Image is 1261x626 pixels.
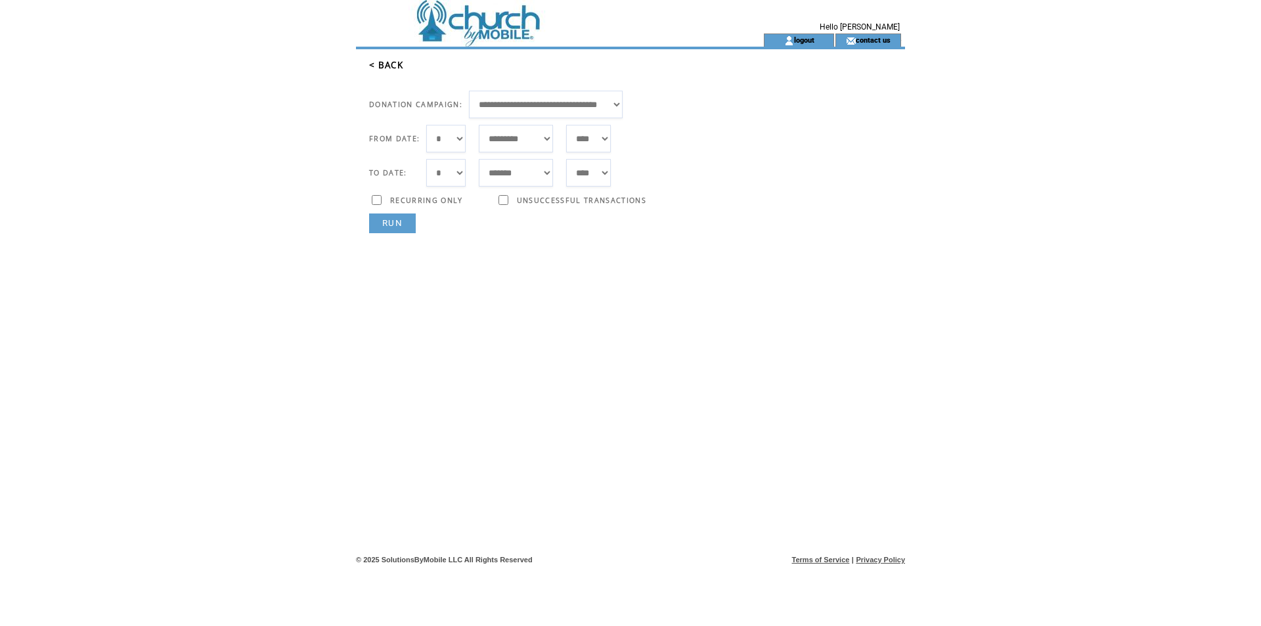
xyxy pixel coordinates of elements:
[792,556,850,564] a: Terms of Service
[356,556,533,564] span: © 2025 SolutionsByMobile LLC All Rights Reserved
[369,168,407,177] span: TO DATE:
[390,196,463,205] span: RECURRING ONLY
[794,35,814,44] a: logout
[820,22,900,32] span: Hello [PERSON_NAME]
[856,35,891,44] a: contact us
[846,35,856,46] img: contact_us_icon.gif
[369,213,416,233] a: RUN
[517,196,646,205] span: UNSUCCESSFUL TRANSACTIONS
[856,556,905,564] a: Privacy Policy
[852,556,854,564] span: |
[369,134,420,143] span: FROM DATE:
[369,100,462,109] span: DONATION CAMPAIGN:
[784,35,794,46] img: account_icon.gif
[369,59,403,71] a: < BACK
